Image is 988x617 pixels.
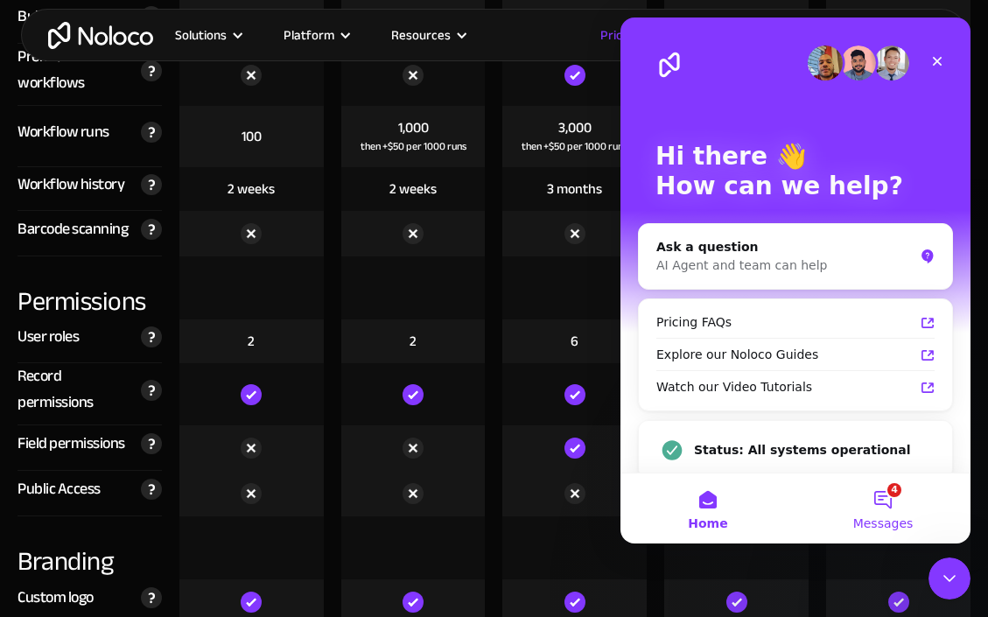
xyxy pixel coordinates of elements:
div: Solutions [175,24,227,46]
div: 3,000 [558,118,592,137]
a: home [48,22,153,49]
div: Field permissions [18,431,125,457]
div: 1,000 [398,118,429,137]
div: Record permissions [18,363,132,416]
div: Premium workflows [18,44,132,96]
div: Public Access [18,476,101,502]
div: Branding [18,516,162,579]
div: Workflow runs [18,119,109,145]
div: 2 weeks [389,179,437,199]
div: 2 [410,332,417,351]
div: then +$50 per 1000 runs [361,137,466,155]
div: User roles [18,324,79,350]
div: Barcode scanning [18,216,128,242]
div: Permissions [18,256,162,319]
div: 2 [248,332,255,351]
div: 6 [571,332,578,351]
div: 2 weeks [228,179,275,199]
a: Pricing [578,24,661,46]
div: Platform [284,24,334,46]
div: 100 [242,127,262,146]
div: Platform [262,24,369,46]
div: Custom logo [18,585,94,611]
div: 3 months [547,179,602,199]
div: Resources [391,24,451,46]
div: Resources [369,24,486,46]
div: then +$50 per 1000 runs [522,137,627,155]
div: Solutions [153,24,262,46]
iframe: Intercom live chat [620,18,970,543]
div: Workflow history [18,172,124,198]
iframe: Intercom live chat [928,557,970,599]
